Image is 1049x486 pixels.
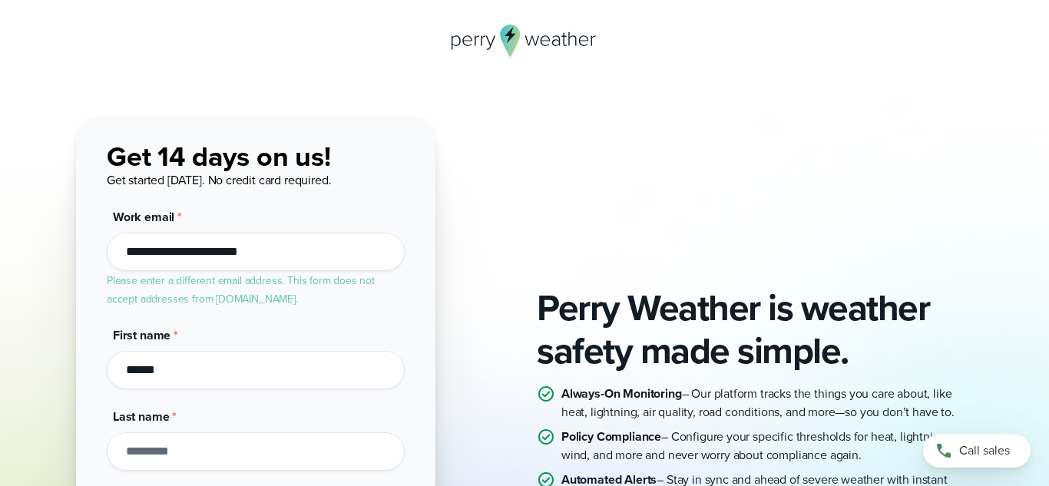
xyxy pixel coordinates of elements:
[113,326,170,344] span: First name
[107,273,375,307] label: Please enter a different email address. This form does not accept addresses from [DOMAIN_NAME].
[107,136,331,177] span: Get 14 days on us!
[113,408,169,425] span: Last name
[107,171,331,189] span: Get started [DATE]. No credit card required.
[537,286,973,372] h2: Perry Weather is weather safety made simple.
[923,434,1031,468] a: Call sales
[561,428,661,445] strong: Policy Compliance
[561,385,973,422] p: – Our platform tracks the things you care about, like heat, lightning, air quality, road conditio...
[113,208,174,226] span: Work email
[959,441,1010,460] span: Call sales
[561,428,973,465] p: – Configure your specific thresholds for heat, lightning, wind, and more and never worry about co...
[561,385,682,402] strong: Always-On Monitoring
